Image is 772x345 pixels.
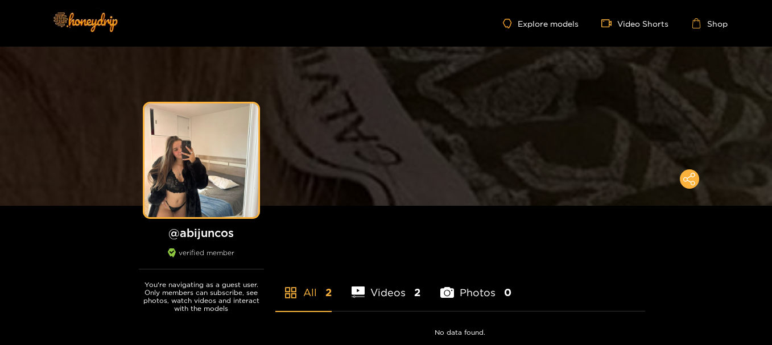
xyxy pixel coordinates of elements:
[440,260,511,311] li: Photos
[504,285,511,300] span: 0
[414,285,420,300] span: 2
[325,285,332,300] span: 2
[275,260,332,311] li: All
[691,18,728,28] a: Shop
[601,18,617,28] span: video-camera
[139,248,264,269] div: verified member
[352,260,421,311] li: Videos
[503,19,578,28] a: Explore models
[139,281,264,313] p: You're navigating as a guest user. Only members can subscribe, see photos, watch videos and inter...
[275,329,645,336] p: No data found.
[139,226,264,240] h1: @ abijuncos
[284,286,298,300] span: appstore
[601,18,668,28] a: Video Shorts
